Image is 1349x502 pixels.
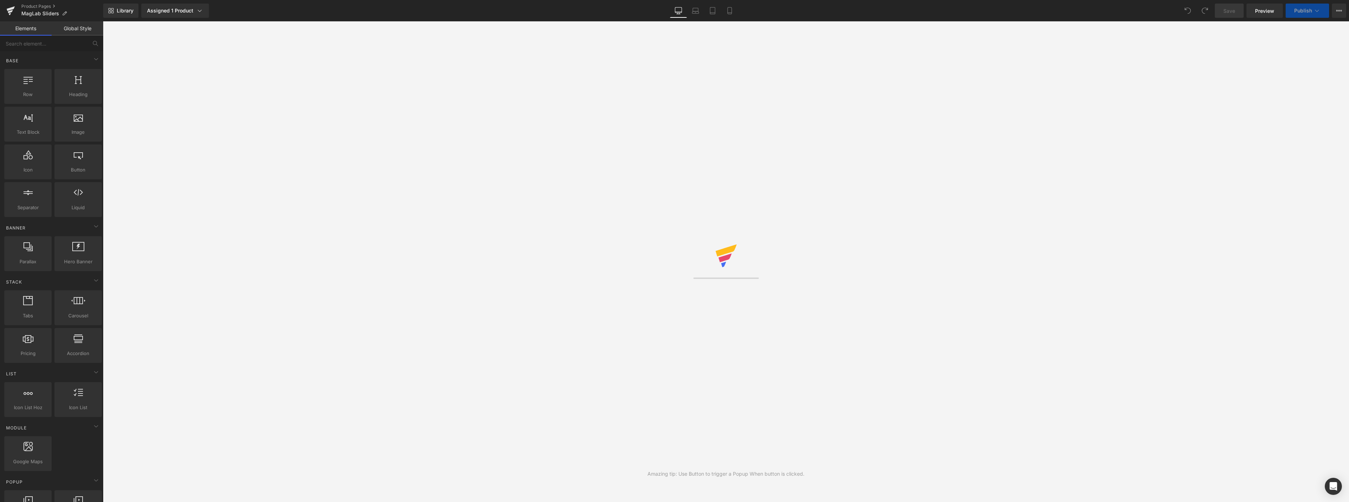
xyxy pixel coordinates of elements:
[5,424,27,431] span: Module
[5,57,19,64] span: Base
[57,404,100,411] span: Icon List
[1198,4,1212,18] button: Redo
[5,279,23,285] span: Stack
[5,224,26,231] span: Banner
[103,4,138,18] a: New Library
[6,91,49,98] span: Row
[147,7,203,14] div: Assigned 1 Product
[52,21,103,36] a: Global Style
[57,166,100,174] span: Button
[6,204,49,211] span: Separator
[57,204,100,211] span: Liquid
[6,458,49,465] span: Google Maps
[6,258,49,265] span: Parallax
[21,4,103,9] a: Product Pages
[5,370,17,377] span: List
[1332,4,1346,18] button: More
[687,4,704,18] a: Laptop
[57,128,100,136] span: Image
[57,91,100,98] span: Heading
[6,166,49,174] span: Icon
[1255,7,1274,15] span: Preview
[57,258,100,265] span: Hero Banner
[1294,8,1312,14] span: Publish
[704,4,721,18] a: Tablet
[647,470,804,478] div: Amazing tip: Use Button to trigger a Popup When button is clicked.
[117,7,133,14] span: Library
[6,404,49,411] span: Icon List Hoz
[721,4,738,18] a: Mobile
[1286,4,1329,18] button: Publish
[1223,7,1235,15] span: Save
[21,11,59,16] span: MagLab Sliders
[5,479,23,485] span: Popup
[1325,478,1342,495] div: Open Intercom Messenger
[670,4,687,18] a: Desktop
[57,350,100,357] span: Accordion
[6,312,49,319] span: Tabs
[1246,4,1283,18] a: Preview
[6,128,49,136] span: Text Block
[57,312,100,319] span: Carousel
[1181,4,1195,18] button: Undo
[6,350,49,357] span: Pricing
